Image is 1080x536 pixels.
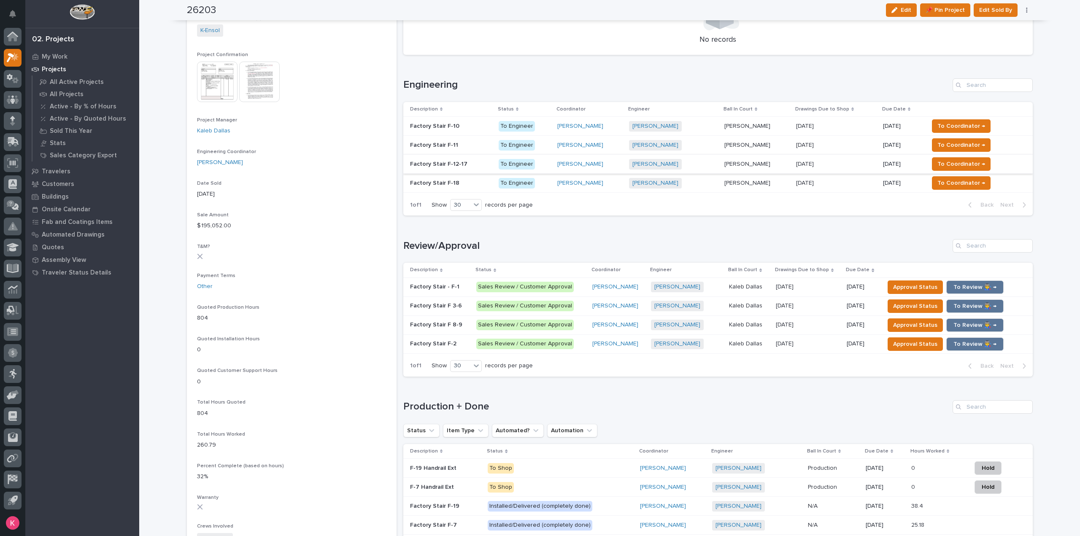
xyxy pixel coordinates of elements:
span: To Coordinator → [937,159,985,169]
button: To Coordinator → [932,119,991,133]
p: Hours Worked [910,447,945,456]
span: Quoted Production Hours [197,305,259,310]
a: [PERSON_NAME] [632,142,678,149]
p: Show [432,202,447,209]
span: Project Confirmation [197,52,248,57]
button: Edit Sold By [974,3,1018,17]
p: [DATE] [866,503,904,510]
p: 1 of 1 [403,195,428,215]
div: To Shop [488,482,514,493]
span: Total Hours Quoted [197,400,246,405]
a: Customers [25,178,139,190]
p: 0 [197,377,386,386]
p: [DATE] [847,302,877,310]
p: [DATE] [776,282,795,291]
p: Production [808,482,839,491]
p: Buildings [42,193,69,201]
a: [PERSON_NAME] [654,283,700,291]
div: Search [953,239,1033,253]
p: 0 [197,345,386,354]
p: Status [487,447,503,456]
p: Customers [42,180,74,188]
p: Factory Stair F-19 [410,501,461,510]
p: Factory Stair F-2 [410,339,458,347]
p: Due Date [865,447,888,456]
button: To Review 👨‍🏭 → [946,299,1004,313]
p: [DATE] [776,301,795,310]
span: Warranty [197,495,219,500]
a: [PERSON_NAME] [557,142,603,149]
h2: 26203 [187,4,216,16]
a: [PERSON_NAME] [715,522,761,529]
p: Coordinator [591,265,621,275]
a: K-Ensol [200,26,220,35]
p: $ 195,052.00 [197,221,386,230]
div: To Engineer [499,140,535,151]
div: Installed/Delivered (completely done) [488,501,592,512]
button: Approval Status [888,318,943,332]
p: Quotes [42,244,64,251]
span: Delivery / Work Location(s) [197,16,262,21]
p: Ball In Court [728,265,757,275]
a: Other [197,282,213,291]
p: [DATE] [197,190,386,199]
a: [PERSON_NAME] [654,302,700,310]
p: Traveler Status Details [42,269,111,277]
p: Projects [42,66,66,73]
button: To Coordinator → [932,157,991,171]
p: Factory Stair F-12-17 [410,159,469,168]
p: Status [475,265,491,275]
p: Automated Drawings [42,231,105,239]
p: 32% [197,472,386,481]
p: Description [410,105,438,114]
span: 📌 Pin Project [926,5,965,15]
p: Travelers [42,168,70,175]
button: Approval Status [888,299,943,313]
p: Engineer [650,265,672,275]
p: Sales Category Export [50,152,117,159]
a: [PERSON_NAME] [640,484,686,491]
button: To Coordinator → [932,138,991,152]
span: Next [1000,201,1019,209]
span: Approval Status [893,339,937,349]
p: [DATE] [796,121,815,130]
p: N/A [808,520,819,529]
p: records per page [485,362,533,369]
p: [DATE] [883,123,922,130]
p: Kaleb Dallas [729,301,764,310]
tr: Factory Stair F-11Factory Stair F-11 To Engineer[PERSON_NAME] [PERSON_NAME] [PERSON_NAME][PERSON_... [403,136,1033,155]
span: Percent Complete (based on hours) [197,463,284,469]
p: [DATE] [883,180,922,187]
p: [DATE] [847,321,877,329]
button: 📌 Pin Project [920,3,970,17]
span: Total Hours Worked [197,432,245,437]
p: Description [410,447,438,456]
p: Factory Stair F-11 [410,140,460,149]
a: [PERSON_NAME] [654,321,700,329]
a: [PERSON_NAME] [640,522,686,529]
button: Back [961,201,997,209]
p: Factory Stair - F-1 [410,282,461,291]
span: Approval Status [893,301,937,311]
span: Project Manager [197,118,237,123]
span: Payment Terms [197,273,235,278]
div: To Engineer [499,121,535,132]
button: To Review 👨‍🏭 → [946,280,1004,294]
h1: Production + Done [403,401,949,413]
a: Quotes [25,241,139,253]
span: To Review 👨‍🏭 → [953,282,996,292]
p: No records [413,35,1023,45]
a: [PERSON_NAME] [557,161,603,168]
tr: Factory Stair F-12-17Factory Stair F-12-17 To Engineer[PERSON_NAME] [PERSON_NAME] [PERSON_NAME][P... [403,155,1033,174]
p: [DATE] [776,339,795,347]
span: Quoted Installation Hours [197,337,260,342]
tr: Factory Stair F-10Factory Stair F-10 To Engineer[PERSON_NAME] [PERSON_NAME] [PERSON_NAME][PERSON_... [403,117,1033,136]
a: Fab and Coatings Items [25,215,139,228]
span: Approval Status [893,320,937,330]
p: Engineer [711,447,733,456]
p: Kaleb Dallas [729,339,764,347]
p: Status [498,105,514,114]
p: Assembly View [42,256,86,264]
input: Search [953,78,1033,92]
p: [PERSON_NAME] [724,140,772,149]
